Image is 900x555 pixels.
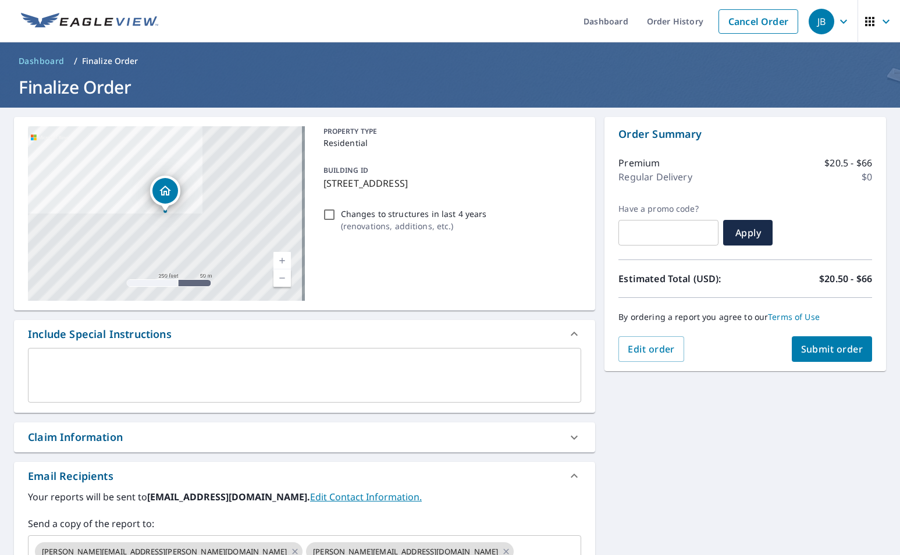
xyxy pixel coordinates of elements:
[28,326,172,342] div: Include Special Instructions
[323,165,368,175] p: BUILDING ID
[74,54,77,68] li: /
[28,517,581,531] label: Send a copy of the report to:
[792,336,873,362] button: Submit order
[14,75,886,99] h1: Finalize Order
[19,55,65,67] span: Dashboard
[14,52,886,70] nav: breadcrumb
[732,226,763,239] span: Apply
[28,490,581,504] label: Your reports will be sent to
[323,126,577,137] p: PROPERTY TYPE
[21,13,158,30] img: EV Logo
[14,320,595,348] div: Include Special Instructions
[323,137,577,149] p: Residential
[147,490,310,503] b: [EMAIL_ADDRESS][DOMAIN_NAME].
[323,176,577,190] p: [STREET_ADDRESS]
[628,343,675,355] span: Edit order
[618,272,745,286] p: Estimated Total (USD):
[82,55,138,67] p: Finalize Order
[809,9,834,34] div: JB
[618,336,684,362] button: Edit order
[768,311,820,322] a: Terms of Use
[862,170,872,184] p: $0
[801,343,863,355] span: Submit order
[341,220,487,232] p: ( renovations, additions, etc. )
[618,204,718,214] label: Have a promo code?
[618,156,660,170] p: Premium
[150,176,180,212] div: Dropped pin, building 1, Residential property, 5156 N Watervliet Rd Watervliet, MI 49098
[14,422,595,452] div: Claim Information
[14,52,69,70] a: Dashboard
[310,490,422,503] a: EditContactInfo
[618,312,872,322] p: By ordering a report you agree to our
[14,462,595,490] div: Email Recipients
[28,429,123,445] div: Claim Information
[819,272,872,286] p: $20.50 - $66
[341,208,487,220] p: Changes to structures in last 4 years
[273,252,291,269] a: Current Level 17, Zoom In
[273,269,291,287] a: Current Level 17, Zoom Out
[723,220,773,246] button: Apply
[618,170,692,184] p: Regular Delivery
[618,126,872,142] p: Order Summary
[824,156,872,170] p: $20.5 - $66
[718,9,798,34] a: Cancel Order
[28,468,113,484] div: Email Recipients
